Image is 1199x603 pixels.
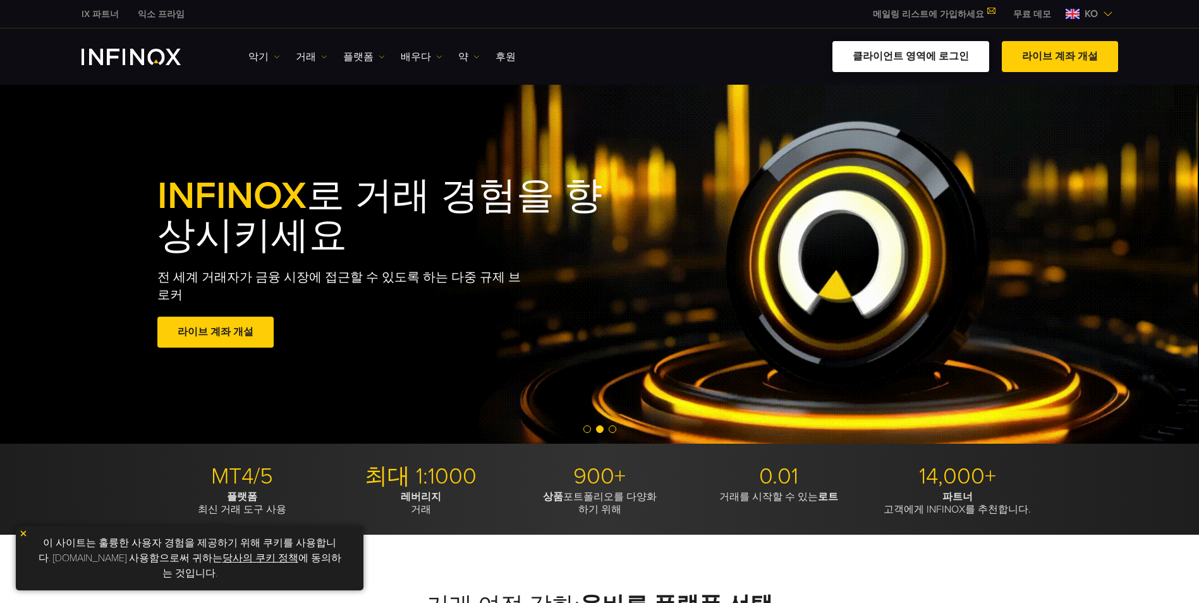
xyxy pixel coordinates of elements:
strong: 파트너 [942,490,973,503]
a: 약 [458,49,480,64]
a: 배우다 [401,49,442,64]
font: 약 [458,49,468,64]
p: 최대 1:1000 [336,463,506,490]
a: 메일링 리스트에 가입하세요 [863,9,1004,20]
a: 인피녹스 [128,8,194,21]
a: 악기 [248,49,280,64]
font: 라이브 계좌 개설 [178,326,253,338]
p: MT4/5 [157,463,327,490]
p: 최신 거래 도구 사용 [157,490,327,516]
span: 슬라이드 1로 이동 [583,425,591,433]
p: 0.01 [694,463,863,490]
a: 거래 [296,49,327,64]
font: 플랫폼 [343,49,374,64]
font: 악기 [248,49,269,64]
a: 당사의 쿠키 정책 [222,552,298,564]
font: 이 사이트는 훌륭한 사용자 경험을 제공하기 위해 쿠키를 사용합니다. [DOMAIN_NAME] 사용함으로써 귀하는 에 동의하는 것입니다. [39,537,341,580]
a: 라이브 계좌 개설 [1002,41,1118,72]
font: 메일링 리스트에 가입하세요 [873,9,984,20]
h1: 로 거래 경험을 향상시키세요 [157,176,626,256]
a: 인피녹스 메뉴 [1004,8,1061,21]
a: 후원 [496,49,516,64]
strong: 레버리지 [401,490,441,503]
span: INFINOX [157,173,307,219]
strong: 상품 [543,490,563,503]
p: 14,000+ [873,463,1042,490]
strong: 로트 [818,490,838,503]
span: 슬라이드 2로 이동 [596,425,604,433]
font: 배우다 [401,49,431,64]
span: KO [1080,6,1103,21]
a: 플랫폼 [343,49,385,64]
strong: 플랫폼 [227,490,257,503]
font: 라이브 계좌 개설 [1022,50,1098,63]
p: 고객에게 INFINOX를 추천합니다. [873,490,1042,516]
span: 슬라이드 3으로 이동 [609,425,616,433]
p: 거래 [336,490,506,516]
p: 거래를 시작할 수 있는 [694,490,863,503]
a: 클라이언트 영역에 로그인 [832,41,989,72]
a: 라이브 계좌 개설 [157,317,274,348]
font: 거래 [296,49,316,64]
img: 노란색 닫기 아이콘 [19,529,28,538]
a: INFINOX 로고 [82,49,210,65]
p: 전 세계 거래자가 금융 시장에 접근할 수 있도록 하는 다중 규제 브로커 [157,269,533,304]
p: 900+ [515,463,685,490]
p: 포트폴리오를 다양화 하기 위해 [515,490,685,516]
a: 인피녹스 [72,8,128,21]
